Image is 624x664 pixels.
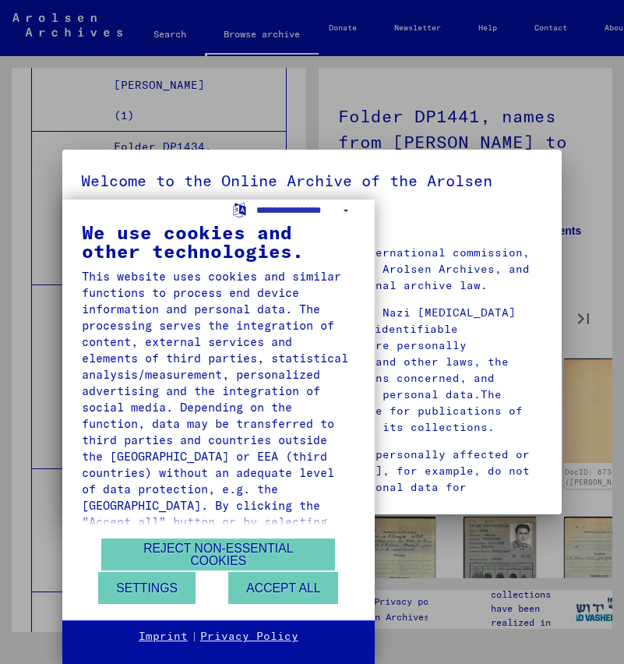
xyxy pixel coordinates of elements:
button: Settings [98,572,196,604]
a: Imprint [139,629,188,645]
button: Reject non-essential cookies [101,539,335,570]
div: This website uses cookies and similar functions to process end device information and personal da... [82,268,355,628]
button: Accept all [228,572,338,604]
a: Privacy Policy [200,629,298,645]
div: We use cookies and other technologies. [82,223,355,260]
